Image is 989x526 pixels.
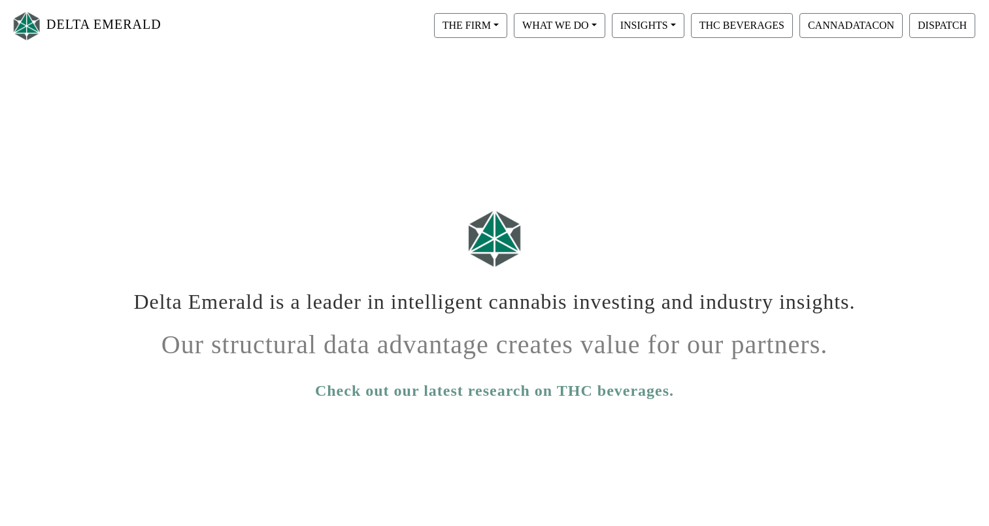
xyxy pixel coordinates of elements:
[10,9,43,43] img: Logo
[612,13,684,38] button: INSIGHTS
[132,279,858,314] h1: Delta Emerald is a leader in intelligent cannabis investing and industry insights.
[10,5,161,46] a: DELTA EMERALD
[909,13,975,38] button: DISPATCH
[514,13,605,38] button: WHAT WE DO
[906,19,979,30] a: DISPATCH
[462,204,528,273] img: Logo
[688,19,796,30] a: THC BEVERAGES
[315,379,674,402] a: Check out our latest research on THC beverages.
[132,319,858,360] h1: Our structural data advantage creates value for our partners.
[799,13,903,38] button: CANNADATACON
[434,13,507,38] button: THE FIRM
[796,19,906,30] a: CANNADATACON
[691,13,793,38] button: THC BEVERAGES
